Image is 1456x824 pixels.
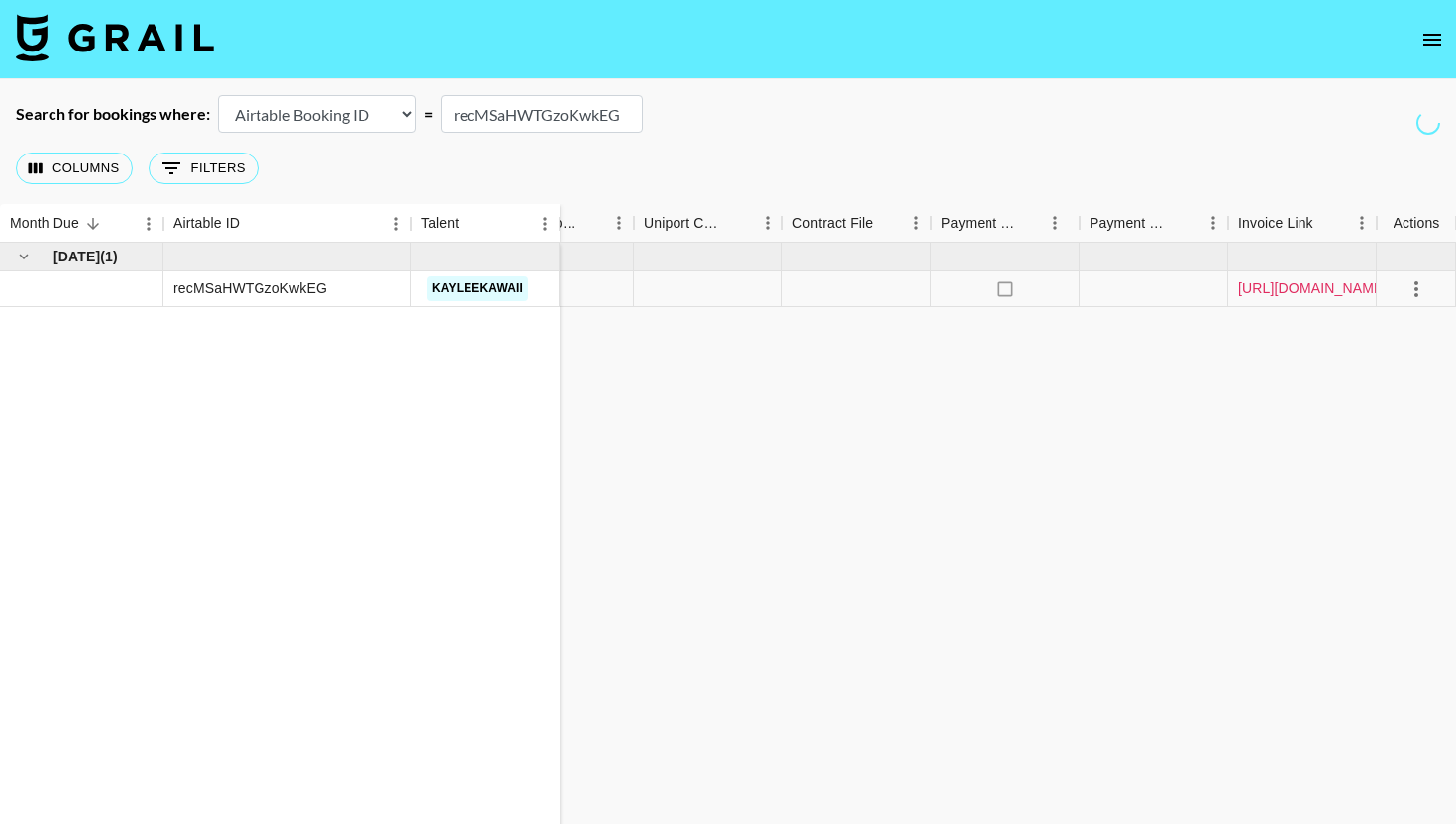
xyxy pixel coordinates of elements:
button: Sort [576,209,604,237]
a: kayleekawaii [427,276,528,301]
span: [DATE] [53,247,100,266]
div: Payment Sent [931,204,1080,243]
button: Menu [381,209,411,239]
div: recMSaHWTGzoKwkEG [173,278,327,298]
button: Sort [873,209,900,237]
div: Uniport Contact Email [644,204,725,243]
div: Search for bookings where: [16,104,210,124]
img: Grail Talent [16,14,214,61]
span: ( 1 ) [100,247,118,266]
div: Actions [1377,204,1456,243]
button: Menu [530,209,560,239]
button: Sort [1313,209,1341,237]
div: Airtable ID [163,204,411,243]
button: select merge strategy [1400,272,1433,306]
div: = [424,104,433,124]
button: Menu [753,208,782,238]
div: Invoice Notes [485,204,634,243]
div: Actions [1394,204,1440,243]
button: Menu [1347,208,1377,238]
button: Menu [901,208,931,238]
div: Contract File [792,204,873,243]
button: Menu [134,209,163,239]
div: Payment Sent [941,204,1018,243]
a: [URL][DOMAIN_NAME] [1238,278,1388,298]
div: Contract File [782,204,931,243]
div: Talent [411,204,560,243]
button: hide children [10,243,38,270]
button: Menu [1198,208,1228,238]
button: Sort [1018,209,1046,237]
div: Month Due [10,204,79,243]
button: Sort [240,210,267,238]
button: Sort [79,210,107,238]
div: Uniport Contact Email [634,204,782,243]
div: Airtable ID [173,204,240,243]
div: Talent [421,204,459,243]
button: Sort [459,210,486,238]
div: Invoice Link [1238,204,1313,243]
button: open drawer [1412,20,1452,59]
button: Sort [1171,209,1198,237]
button: Select columns [16,153,133,184]
div: Payment Sent Date [1090,204,1171,243]
div: Payment Sent Date [1080,204,1228,243]
button: Menu [1040,208,1070,238]
span: Refreshing clients, campaigns... [1414,109,1441,136]
button: Show filters [149,153,259,184]
div: Invoice Link [1228,204,1377,243]
button: Sort [725,209,753,237]
button: Menu [604,208,634,238]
